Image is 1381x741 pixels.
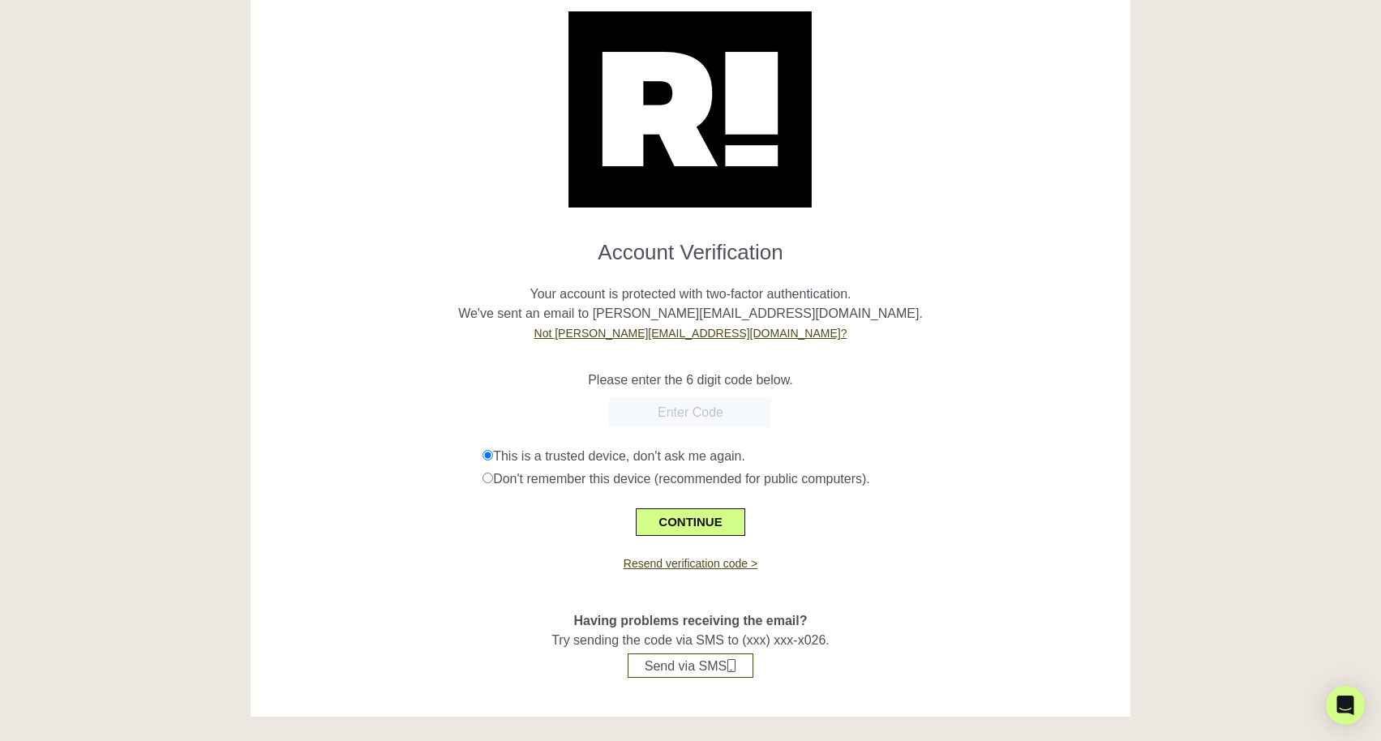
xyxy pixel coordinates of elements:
[624,557,757,570] a: Resend verification code >
[482,469,1118,489] div: Don't remember this device (recommended for public computers).
[568,11,812,208] img: Retention.com
[573,614,807,627] span: Having problems receiving the email?
[1326,686,1365,725] div: Open Intercom Messenger
[636,508,744,536] button: CONTINUE
[482,447,1118,466] div: This is a trusted device, don't ask me again.
[263,370,1118,390] p: Please enter the 6 digit code below.
[263,265,1118,343] p: Your account is protected with two-factor authentication. We've sent an email to [PERSON_NAME][EM...
[534,327,847,340] a: Not [PERSON_NAME][EMAIL_ADDRESS][DOMAIN_NAME]?
[628,653,753,678] button: Send via SMS
[609,398,771,427] input: Enter Code
[263,572,1118,678] div: Try sending the code via SMS to (xxx) xxx-x026.
[263,227,1118,265] h1: Account Verification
